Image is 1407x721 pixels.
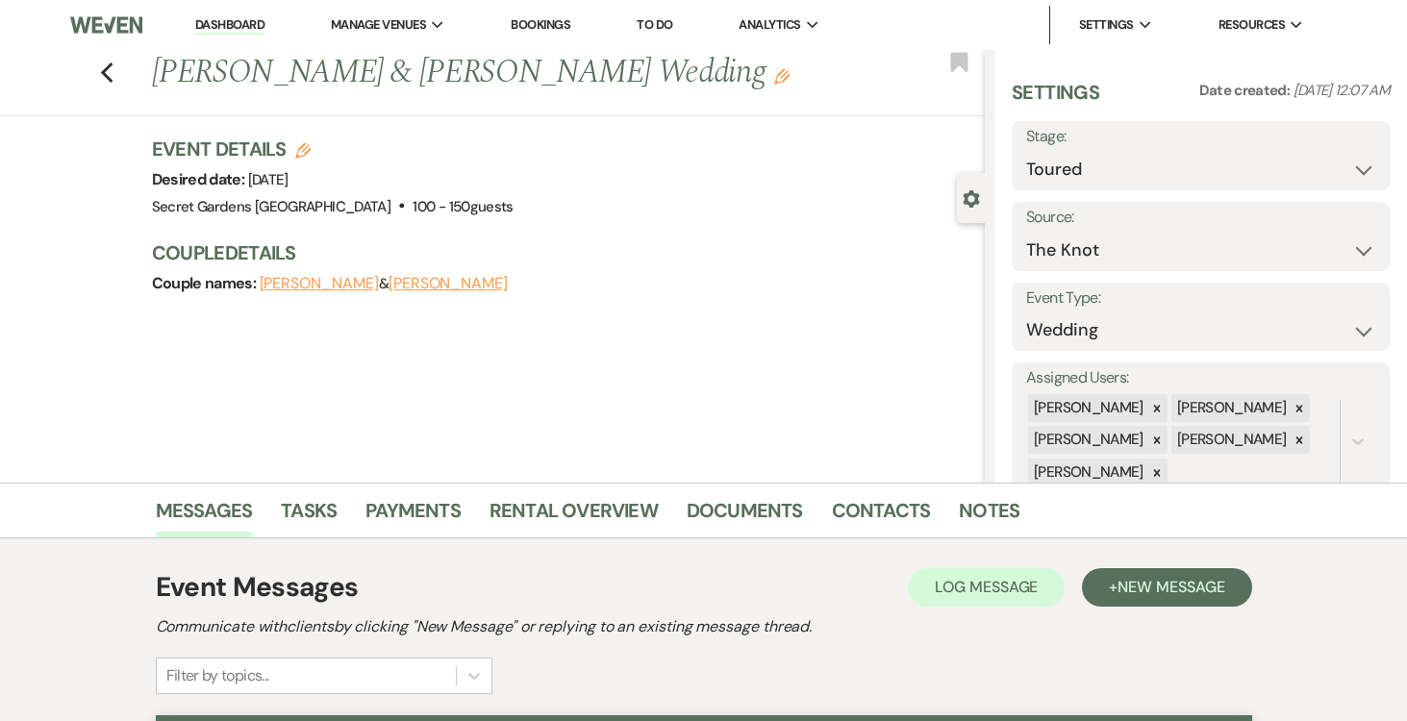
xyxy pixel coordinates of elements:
[1199,81,1294,100] span: Date created:
[1026,285,1375,312] label: Event Type:
[260,274,508,293] span: &
[774,67,790,85] button: Edit
[156,495,253,537] a: Messages
[195,16,264,35] a: Dashboard
[1028,459,1146,486] div: [PERSON_NAME]
[152,239,967,266] h3: Couple Details
[152,273,260,293] span: Couple names:
[331,15,426,35] span: Manage Venues
[1294,81,1390,100] span: [DATE] 12:07 AM
[1079,15,1134,35] span: Settings
[1082,568,1251,607] button: +New Message
[1118,577,1224,597] span: New Message
[1219,15,1285,35] span: Resources
[413,197,513,216] span: 100 - 150 guests
[511,16,570,33] a: Bookings
[739,15,800,35] span: Analytics
[152,197,391,216] span: Secret Gardens [GEOGRAPHIC_DATA]
[248,170,289,189] span: [DATE]
[1171,426,1290,454] div: [PERSON_NAME]
[637,16,672,33] a: To Do
[832,495,931,537] a: Contacts
[152,50,811,96] h1: [PERSON_NAME] & [PERSON_NAME] Wedding
[365,495,461,537] a: Payments
[963,188,980,207] button: Close lead details
[389,276,508,291] button: [PERSON_NAME]
[687,495,803,537] a: Documents
[1171,394,1290,422] div: [PERSON_NAME]
[1012,79,1099,121] h3: Settings
[935,577,1038,597] span: Log Message
[166,664,269,687] div: Filter by topics...
[152,169,248,189] span: Desired date:
[152,136,514,162] h3: Event Details
[281,495,337,537] a: Tasks
[156,615,1252,638] h2: Communicate with clients by clicking "New Message" or replying to an existing message thread.
[260,276,379,291] button: [PERSON_NAME]
[1026,364,1375,392] label: Assigned Users:
[490,495,658,537] a: Rental Overview
[156,567,359,608] h1: Event Messages
[1026,123,1375,151] label: Stage:
[959,495,1019,537] a: Notes
[70,5,142,45] img: Weven Logo
[1028,394,1146,422] div: [PERSON_NAME]
[1026,204,1375,232] label: Source:
[1028,426,1146,454] div: [PERSON_NAME]
[908,568,1065,607] button: Log Message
